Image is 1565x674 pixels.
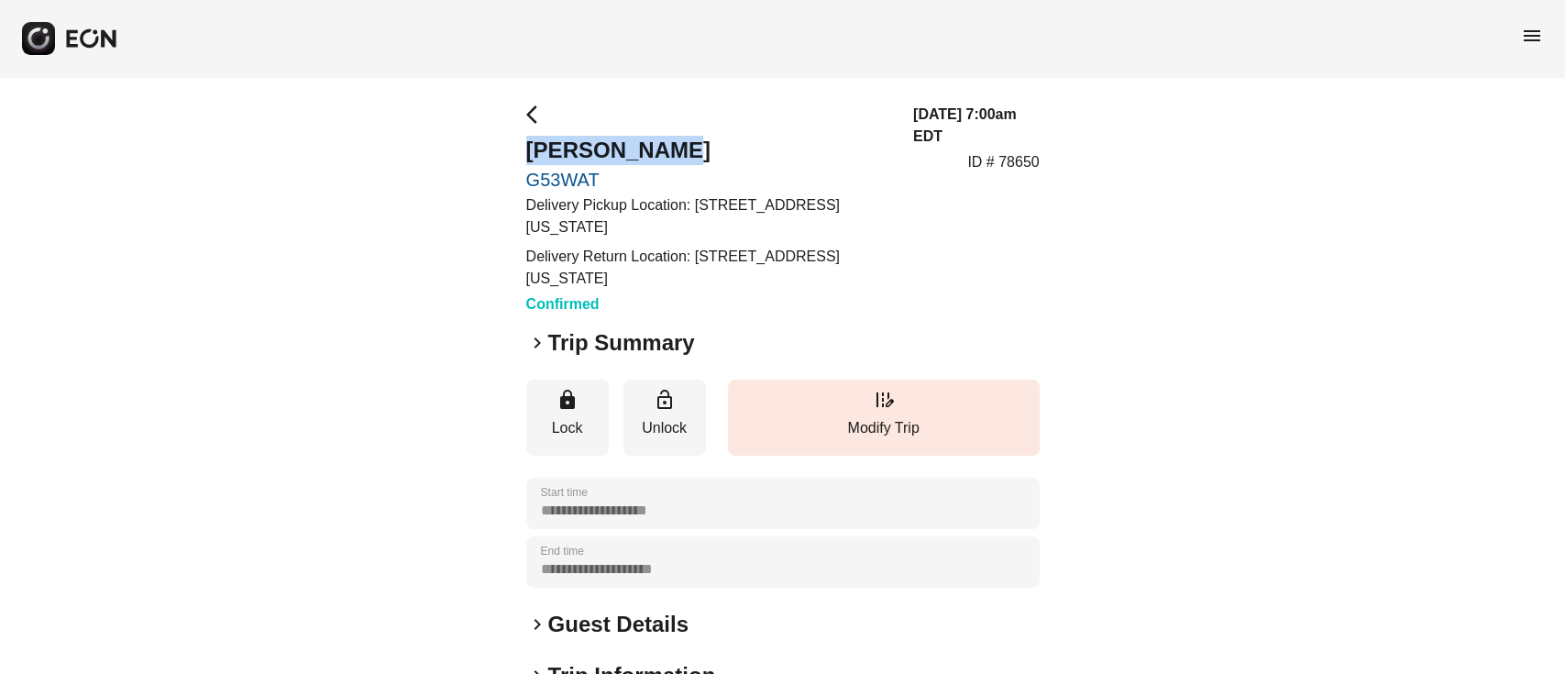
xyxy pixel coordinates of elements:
[548,328,695,358] h2: Trip Summary
[526,194,891,238] p: Delivery Pickup Location: [STREET_ADDRESS][US_STATE]
[728,380,1040,456] button: Modify Trip
[913,104,1040,148] h3: [DATE] 7:00am EDT
[526,136,891,165] h2: [PERSON_NAME]
[526,613,548,635] span: keyboard_arrow_right
[526,169,891,191] a: G53WAT
[654,389,676,411] span: lock_open
[526,293,891,315] h3: Confirmed
[737,417,1030,439] p: Modify Trip
[557,389,579,411] span: lock
[623,380,706,456] button: Unlock
[526,380,609,456] button: Lock
[526,246,891,290] p: Delivery Return Location: [STREET_ADDRESS][US_STATE]
[535,417,600,439] p: Lock
[548,610,689,639] h2: Guest Details
[1521,25,1543,47] span: menu
[967,151,1039,173] p: ID # 78650
[526,332,548,354] span: keyboard_arrow_right
[873,389,895,411] span: edit_road
[526,104,548,126] span: arrow_back_ios
[633,417,697,439] p: Unlock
